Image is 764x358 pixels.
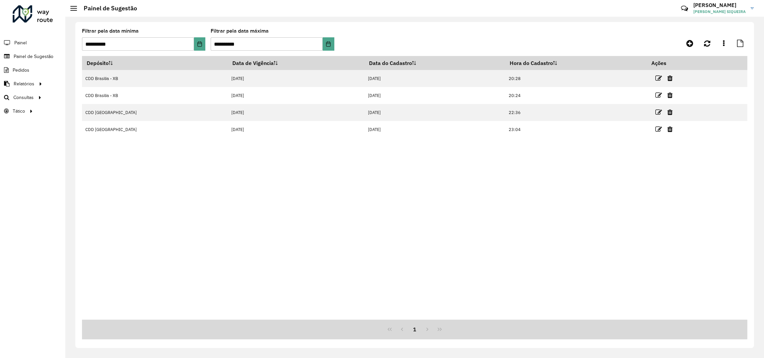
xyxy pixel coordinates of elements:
td: [DATE] [228,87,364,104]
a: Excluir [667,74,673,83]
th: Ações [647,56,687,70]
a: Excluir [667,91,673,100]
td: [DATE] [228,121,364,138]
td: [DATE] [364,70,505,87]
th: Data de Vigência [228,56,364,70]
span: Tático [13,108,25,115]
td: [DATE] [364,104,505,121]
a: Excluir [667,125,673,134]
a: Editar [655,91,662,100]
td: [DATE] [364,121,505,138]
button: Choose Date [194,37,205,51]
td: CDD [GEOGRAPHIC_DATA] [82,104,228,121]
td: [DATE] [364,87,505,104]
td: 22:36 [505,104,647,121]
label: Filtrar pela data máxima [211,27,269,35]
a: Editar [655,74,662,83]
span: Consultas [13,94,34,101]
h2: Painel de Sugestão [77,5,137,12]
th: Depósito [82,56,228,70]
span: [PERSON_NAME] SIQUEIRA [693,9,746,15]
button: 1 [408,323,421,336]
button: Choose Date [323,37,334,51]
span: Painel de Sugestão [14,53,53,60]
span: Pedidos [13,67,29,74]
td: CDD Brasilia - XB [82,87,228,104]
span: Painel [14,39,27,46]
td: [DATE] [228,70,364,87]
a: Editar [655,125,662,134]
td: [DATE] [228,104,364,121]
th: Hora do Cadastro [505,56,647,70]
td: CDD Brasilia - XB [82,70,228,87]
span: Relatórios [14,80,34,87]
a: Excluir [667,108,673,117]
td: 20:28 [505,70,647,87]
label: Filtrar pela data mínima [82,27,139,35]
a: Editar [655,108,662,117]
td: CDD [GEOGRAPHIC_DATA] [82,121,228,138]
td: 20:24 [505,87,647,104]
td: 23:04 [505,121,647,138]
h3: [PERSON_NAME] [693,2,746,8]
th: Data do Cadastro [364,56,505,70]
a: Contato Rápido [677,1,692,16]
